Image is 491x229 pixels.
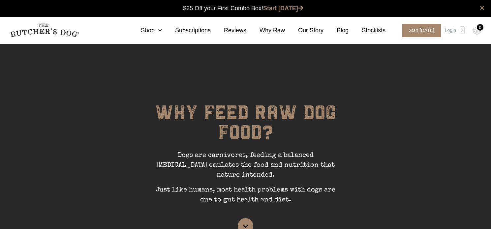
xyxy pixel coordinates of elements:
[285,26,323,35] a: Our Story
[147,185,345,210] p: Just like humans, most health problems with dogs are due to gut health and diet.
[477,24,483,31] div: 0
[147,151,345,185] p: Dogs are carnivores, feeding a balanced [MEDICAL_DATA] emulates the food and nutrition that natur...
[162,26,211,35] a: Subscriptions
[480,4,484,12] a: close
[128,26,162,35] a: Shop
[211,26,246,35] a: Reviews
[402,24,441,37] span: Start [DATE]
[263,5,303,12] a: Start [DATE]
[147,103,345,151] h1: WHY FEED RAW DOG FOOD?
[246,26,285,35] a: Why Raw
[395,24,443,37] a: Start [DATE]
[473,26,481,35] img: TBD_Cart-Empty.png
[323,26,349,35] a: Blog
[443,24,465,37] a: Login
[349,26,385,35] a: Stockists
